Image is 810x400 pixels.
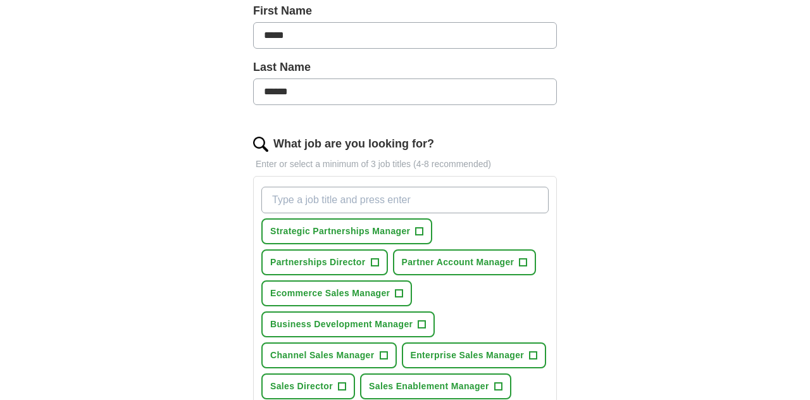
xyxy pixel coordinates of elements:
[253,137,268,152] img: search.png
[261,218,432,244] button: Strategic Partnerships Manager
[270,380,333,393] span: Sales Director
[270,287,390,300] span: Ecommerce Sales Manager
[261,311,435,337] button: Business Development Manager
[261,280,412,306] button: Ecommerce Sales Manager
[411,349,525,362] span: Enterprise Sales Manager
[402,342,547,368] button: Enterprise Sales Manager
[253,59,557,76] label: Last Name
[369,380,489,393] span: Sales Enablement Manager
[261,187,549,213] input: Type a job title and press enter
[360,373,511,399] button: Sales Enablement Manager
[253,3,557,20] label: First Name
[261,373,355,399] button: Sales Director
[273,135,434,153] label: What job are you looking for?
[270,256,366,269] span: Partnerships Director
[253,158,557,171] p: Enter or select a minimum of 3 job titles (4-8 recommended)
[270,318,413,331] span: Business Development Manager
[261,342,397,368] button: Channel Sales Manager
[261,249,388,275] button: Partnerships Director
[270,225,410,238] span: Strategic Partnerships Manager
[393,249,537,275] button: Partner Account Manager
[402,256,514,269] span: Partner Account Manager
[270,349,375,362] span: Channel Sales Manager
